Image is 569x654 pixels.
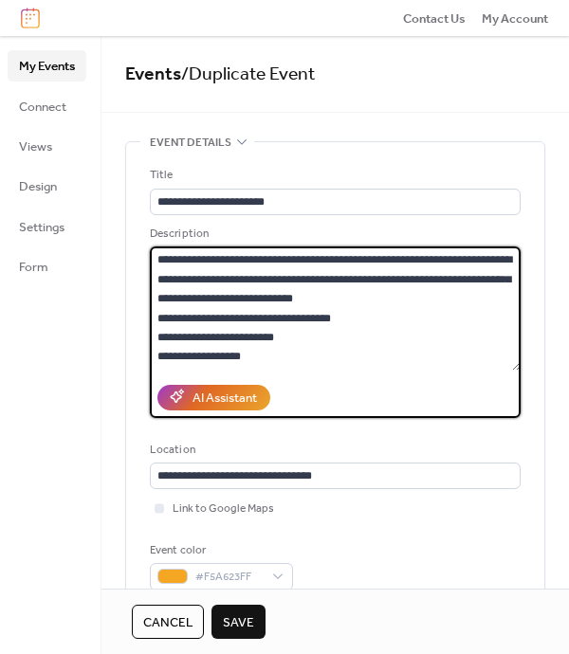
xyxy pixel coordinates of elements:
[21,8,40,28] img: logo
[19,98,66,117] span: Connect
[173,500,274,518] span: Link to Google Maps
[19,177,57,196] span: Design
[211,605,266,639] button: Save
[8,251,86,282] a: Form
[19,218,64,237] span: Settings
[482,9,548,28] span: My Account
[125,57,181,92] a: Events
[150,134,231,153] span: Event details
[150,225,517,244] div: Description
[403,9,466,28] span: Contact Us
[8,211,86,242] a: Settings
[150,441,517,460] div: Location
[150,166,517,185] div: Title
[195,568,263,587] span: #F5A623FF
[150,541,289,560] div: Event color
[19,137,52,156] span: Views
[8,131,86,161] a: Views
[223,613,254,632] span: Save
[8,91,86,121] a: Connect
[403,9,466,27] a: Contact Us
[143,613,193,632] span: Cancel
[157,385,270,409] button: AI Assistant
[132,605,204,639] button: Cancel
[19,57,75,76] span: My Events
[181,57,316,92] span: / Duplicate Event
[8,50,86,81] a: My Events
[8,171,86,201] a: Design
[19,258,48,277] span: Form
[482,9,548,27] a: My Account
[193,389,257,408] div: AI Assistant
